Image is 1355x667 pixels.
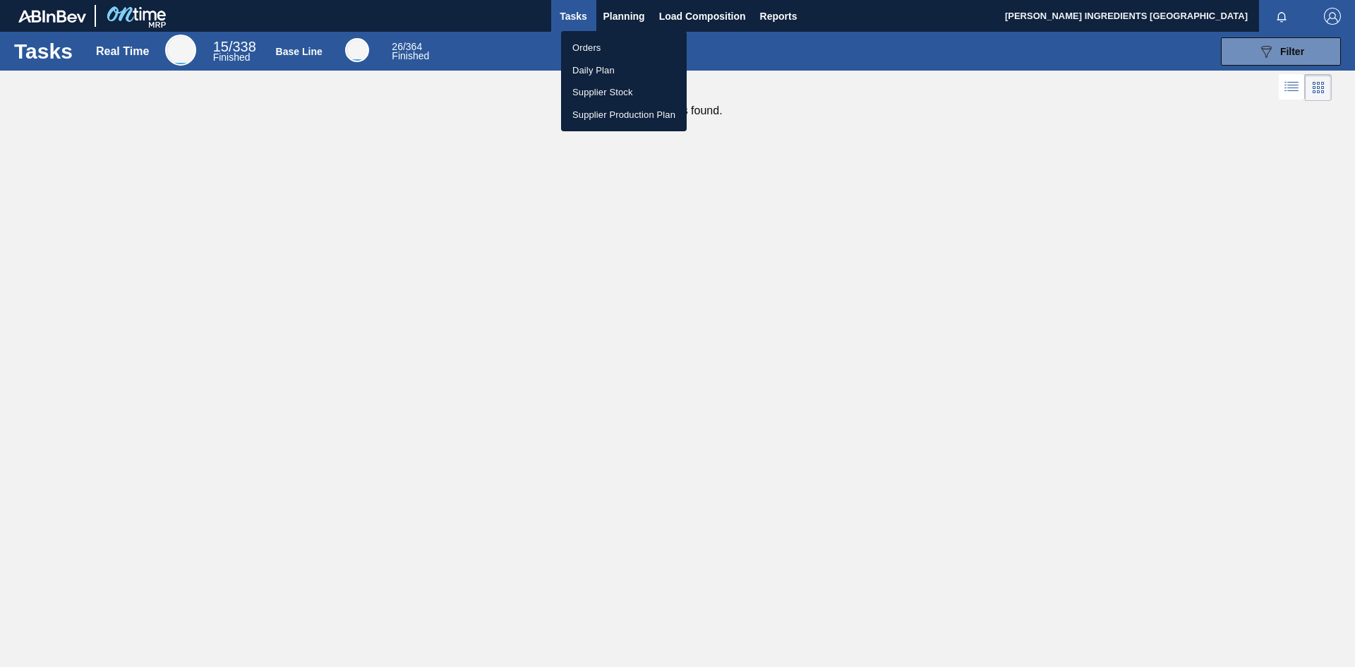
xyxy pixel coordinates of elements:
[561,81,687,104] a: Supplier Stock
[561,59,687,82] a: Daily Plan
[561,104,687,126] a: Supplier Production Plan
[561,37,687,59] a: Orders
